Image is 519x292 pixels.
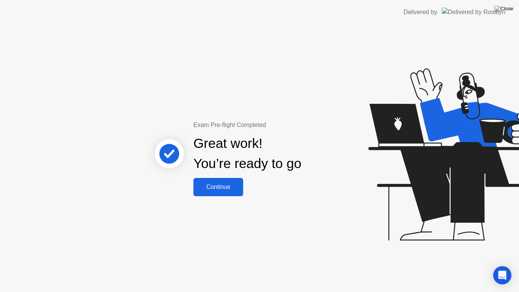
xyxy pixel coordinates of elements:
[196,184,241,190] div: Continue
[442,8,505,16] img: Delivered by Rosalyn
[193,121,350,130] div: Exam Pre-flight Completed
[193,133,301,174] div: Great work! You’re ready to go
[193,178,243,196] button: Continue
[493,266,511,284] div: Open Intercom Messenger
[403,8,437,17] div: Delivered by
[494,6,513,12] img: Close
